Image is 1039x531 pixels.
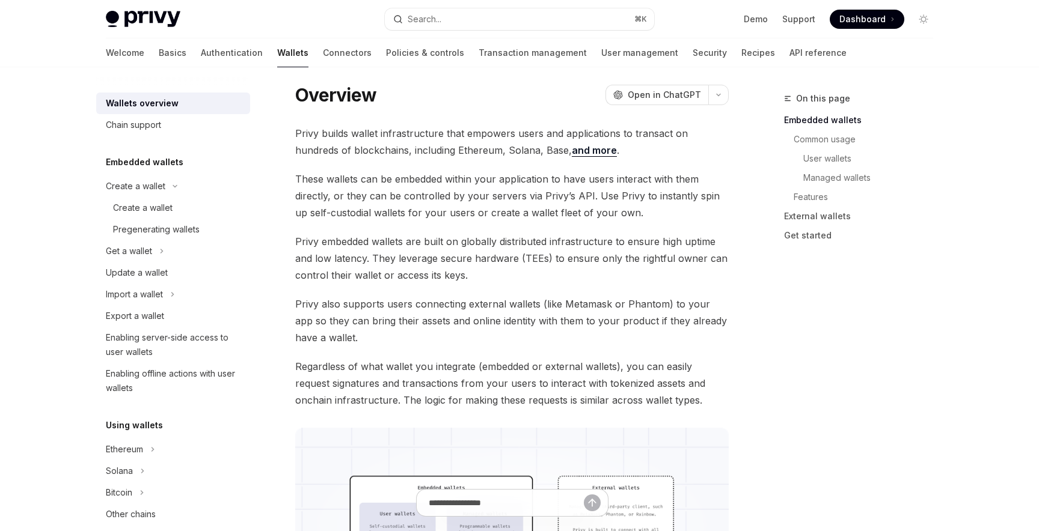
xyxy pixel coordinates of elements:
[782,13,815,25] a: Support
[803,149,943,168] a: User wallets
[106,179,165,193] div: Create a wallet
[106,244,152,258] div: Get a wallet
[693,38,727,67] a: Security
[96,327,250,363] a: Enabling server-side access to user wallets
[385,8,654,30] button: Search...⌘K
[96,503,250,525] a: Other chains
[803,168,943,187] a: Managed wallets
[106,485,132,500] div: Bitcoin
[106,366,243,395] div: Enabling offline actions with user wallets
[106,287,163,302] div: Import a wallet
[106,11,180,28] img: light logo
[106,418,163,432] h5: Using wallets
[96,262,250,284] a: Update a wallet
[839,13,886,25] span: Dashboard
[408,12,441,26] div: Search...
[106,507,156,521] div: Other chains
[96,363,250,399] a: Enabling offline actions with user wallets
[96,219,250,240] a: Pregenerating wallets
[584,494,601,511] button: Send message
[295,125,729,159] span: Privy builds wallet infrastructure that empowers users and applications to transact on hundreds o...
[106,464,133,478] div: Solana
[323,38,372,67] a: Connectors
[106,38,144,67] a: Welcome
[113,201,173,215] div: Create a wallet
[914,10,933,29] button: Toggle dark mode
[784,111,943,130] a: Embedded wallets
[96,197,250,219] a: Create a wallet
[106,265,168,280] div: Update a wallet
[784,226,943,245] a: Get started
[106,155,183,169] h5: Embedded wallets
[794,187,943,207] a: Features
[277,38,308,67] a: Wallets
[741,38,775,67] a: Recipes
[295,358,729,408] span: Regardless of what wallet you integrate (embedded or external wallets), you can easily request si...
[201,38,263,67] a: Authentication
[96,305,250,327] a: Export a wallet
[295,296,729,346] span: Privy also supports users connecting external wallets (like Metamask or Phantom) to your app so t...
[628,89,701,101] span: Open in ChatGPT
[96,93,250,114] a: Wallets overview
[830,10,904,29] a: Dashboard
[634,14,647,24] span: ⌘ K
[386,38,464,67] a: Policies & controls
[113,222,200,237] div: Pregenerating wallets
[159,38,186,67] a: Basics
[295,84,376,106] h1: Overview
[295,233,729,284] span: Privy embedded wallets are built on globally distributed infrastructure to ensure high uptime and...
[106,309,164,323] div: Export a wallet
[794,130,943,149] a: Common usage
[744,13,768,25] a: Demo
[106,118,161,132] div: Chain support
[789,38,847,67] a: API reference
[784,207,943,226] a: External wallets
[601,38,678,67] a: User management
[295,171,729,221] span: These wallets can be embedded within your application to have users interact with them directly, ...
[796,91,850,106] span: On this page
[96,114,250,136] a: Chain support
[106,330,243,359] div: Enabling server-side access to user wallets
[106,442,143,457] div: Ethereum
[106,96,179,111] div: Wallets overview
[572,144,617,157] a: and more
[605,85,708,105] button: Open in ChatGPT
[479,38,587,67] a: Transaction management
